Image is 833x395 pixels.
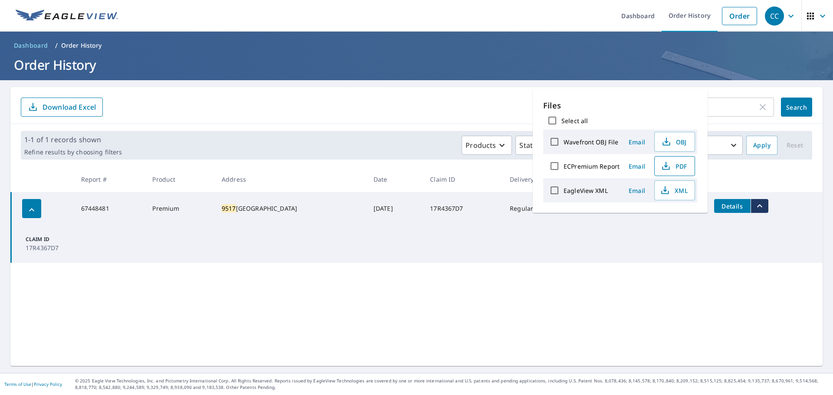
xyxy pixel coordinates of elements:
[561,117,588,125] label: Select all
[660,137,688,147] span: OBJ
[10,39,823,52] nav: breadcrumb
[660,185,688,196] span: XML
[145,166,215,192] th: Product
[75,378,829,391] p: © 2025 Eagle View Technologies, Inc. and Pictometry International Corp. All Rights Reserved. Repo...
[714,199,751,213] button: detailsBtn-67448481
[654,132,695,152] button: OBJ
[4,382,62,387] p: |
[34,381,62,387] a: Privacy Policy
[423,166,503,192] th: Claim ID
[751,199,768,213] button: filesDropdownBtn-67448481
[564,138,618,146] label: Wavefront OBJ File
[423,192,503,225] td: 17R4367D7
[564,162,620,170] label: ECPremium Report
[10,39,52,52] a: Dashboard
[654,180,695,200] button: XML
[543,100,697,111] p: Files
[515,136,557,155] button: Status
[215,166,367,192] th: Address
[74,166,146,192] th: Report #
[660,161,688,171] span: PDF
[26,243,74,252] p: 17R4367D7
[222,204,236,212] mark: 9517
[719,202,745,210] span: Details
[623,135,651,149] button: Email
[61,41,102,50] p: Order History
[14,41,48,50] span: Dashboard
[4,381,31,387] a: Terms of Use
[367,166,423,192] th: Date
[753,140,771,151] span: Apply
[788,103,805,111] span: Search
[623,184,651,197] button: Email
[626,186,647,195] span: Email
[222,204,360,213] div: [GEOGRAPHIC_DATA]
[74,192,146,225] td: 67448481
[654,156,695,176] button: PDF
[10,56,823,74] h1: Order History
[55,40,58,51] li: /
[367,192,423,225] td: [DATE]
[503,192,567,225] td: Regular
[43,102,96,112] p: Download Excel
[746,136,777,155] button: Apply
[722,7,757,25] a: Order
[16,10,118,23] img: EV Logo
[519,140,541,150] p: Status
[24,148,122,156] p: Refine results by choosing filters
[466,140,496,150] p: Products
[462,136,512,155] button: Products
[24,134,122,145] p: 1-1 of 1 records shown
[145,192,215,225] td: Premium
[626,162,647,170] span: Email
[623,160,651,173] button: Email
[765,7,784,26] div: CC
[626,138,647,146] span: Email
[781,98,812,117] button: Search
[21,98,103,117] button: Download Excel
[503,166,567,192] th: Delivery
[564,186,608,195] label: EagleView XML
[26,235,74,243] p: Claim ID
